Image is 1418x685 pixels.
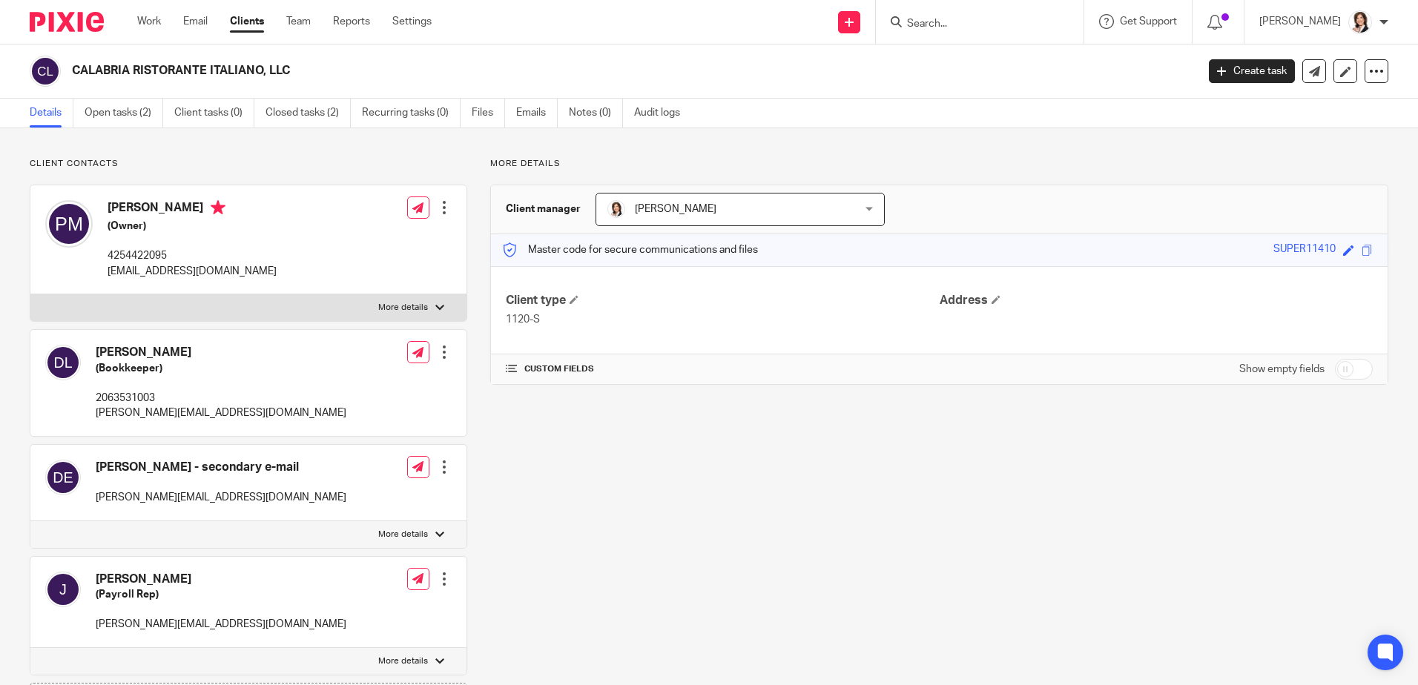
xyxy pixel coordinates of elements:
img: svg%3E [45,460,81,495]
h4: [PERSON_NAME] - secondary e-mail [96,460,346,475]
a: Client tasks (0) [174,99,254,128]
p: [PERSON_NAME] [1259,14,1341,29]
i: Primary [211,200,225,215]
p: [PERSON_NAME][EMAIL_ADDRESS][DOMAIN_NAME] [96,406,346,420]
p: 4254422095 [108,248,277,263]
a: Recurring tasks (0) [362,99,461,128]
a: Open tasks (2) [85,99,163,128]
p: [EMAIL_ADDRESS][DOMAIN_NAME] [108,264,277,279]
span: [PERSON_NAME] [635,204,716,214]
a: Files [472,99,505,128]
img: Pixie [30,12,104,32]
a: Audit logs [634,99,691,128]
h5: (Bookkeeper) [96,361,346,376]
span: Get Support [1120,16,1177,27]
h5: (Payroll Rep) [96,587,346,602]
p: 1120-S [506,312,939,327]
a: Reports [333,14,370,29]
p: Client contacts [30,158,467,170]
div: SUPER11410 [1273,242,1336,259]
img: svg%3E [45,200,93,248]
h4: [PERSON_NAME] [108,200,277,219]
h2: CALABRIA RISTORANTE ITALIANO, LLC [72,63,963,79]
a: Settings [392,14,432,29]
h4: Address [940,293,1373,308]
h3: Client manager [506,202,581,216]
p: [PERSON_NAME][EMAIL_ADDRESS][DOMAIN_NAME] [96,490,346,505]
h4: [PERSON_NAME] [96,572,346,587]
a: Work [137,14,161,29]
p: 2063531003 [96,391,346,406]
p: Master code for secure communications and files [502,242,758,257]
label: Show empty fields [1239,362,1325,377]
h4: [PERSON_NAME] [96,345,346,360]
p: More details [378,302,428,314]
p: More details [378,529,428,540]
a: Email [183,14,208,29]
img: BW%20Website%203%20-%20square.jpg [1348,10,1372,34]
a: Notes (0) [569,99,623,128]
img: svg%3E [45,345,81,380]
h5: (Owner) [108,219,277,234]
a: Closed tasks (2) [266,99,351,128]
img: svg%3E [30,56,61,87]
a: Create task [1209,59,1295,83]
h4: Client type [506,293,939,308]
a: Team [286,14,311,29]
img: BW%20Website%203%20-%20square.jpg [607,200,625,218]
p: More details [378,655,428,667]
img: svg%3E [45,572,81,607]
p: [PERSON_NAME][EMAIL_ADDRESS][DOMAIN_NAME] [96,617,346,632]
p: More details [490,158,1388,170]
a: Details [30,99,73,128]
input: Search [906,18,1039,31]
h4: CUSTOM FIELDS [506,363,939,375]
a: Emails [516,99,558,128]
a: Clients [230,14,264,29]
